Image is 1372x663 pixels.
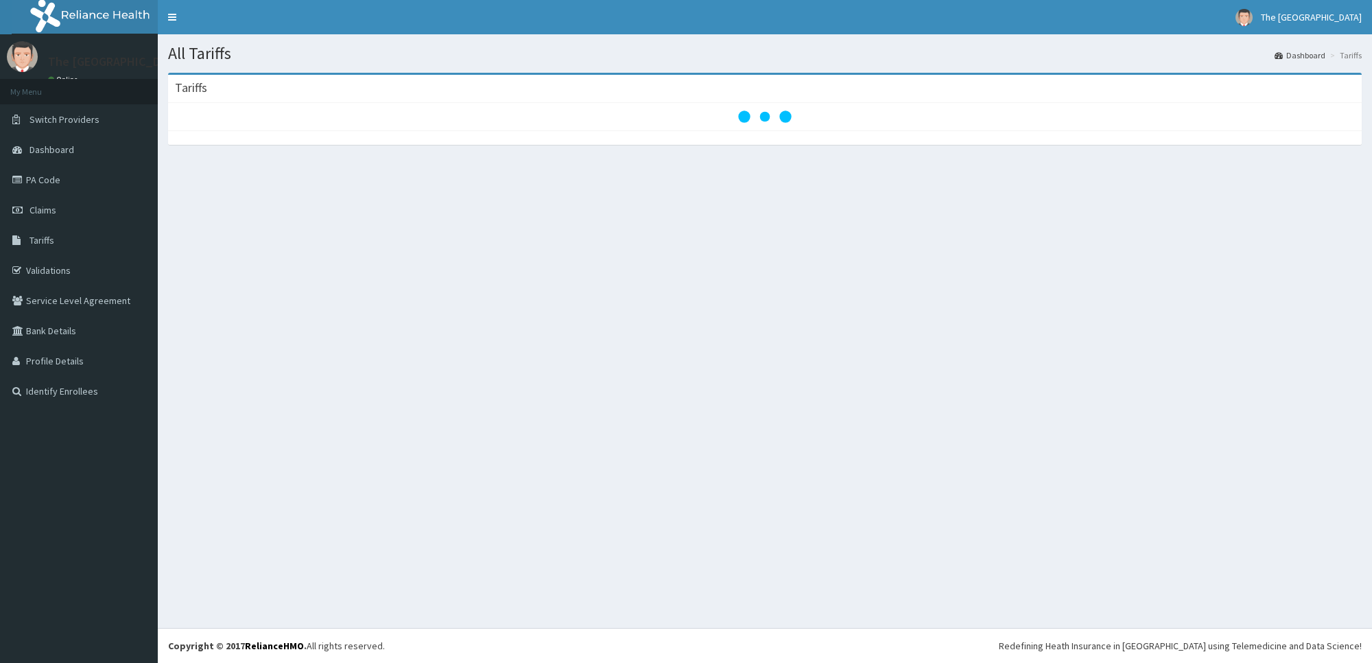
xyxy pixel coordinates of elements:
[48,56,185,68] p: The [GEOGRAPHIC_DATA]
[29,234,54,246] span: Tariffs
[168,45,1362,62] h1: All Tariffs
[29,143,74,156] span: Dashboard
[245,640,304,652] a: RelianceHMO
[29,113,99,126] span: Switch Providers
[999,639,1362,653] div: Redefining Heath Insurance in [GEOGRAPHIC_DATA] using Telemedicine and Data Science!
[175,82,207,94] h3: Tariffs
[48,75,81,84] a: Online
[29,204,56,216] span: Claims
[7,41,38,72] img: User Image
[1261,11,1362,23] span: The [GEOGRAPHIC_DATA]
[1327,49,1362,61] li: Tariffs
[737,89,792,144] svg: audio-loading
[1235,9,1253,26] img: User Image
[158,628,1372,663] footer: All rights reserved.
[1275,49,1325,61] a: Dashboard
[168,640,307,652] strong: Copyright © 2017 .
